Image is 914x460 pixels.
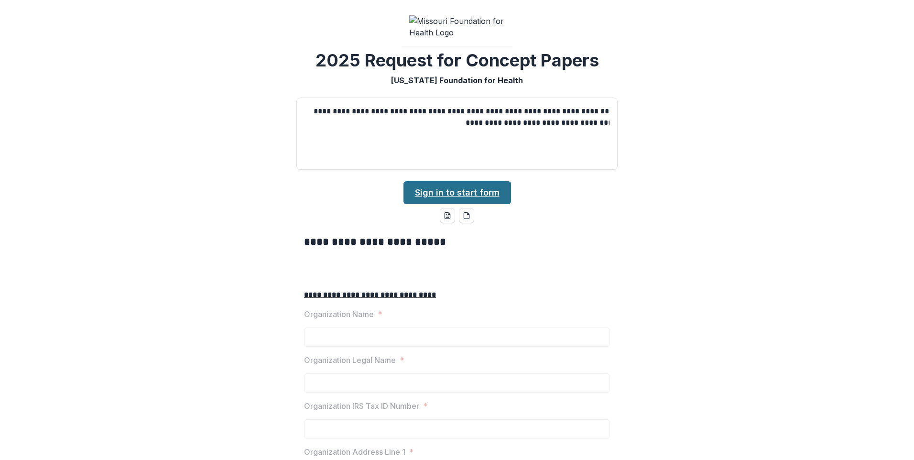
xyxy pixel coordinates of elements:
[440,208,455,223] button: word-download
[304,354,396,366] p: Organization Legal Name
[304,446,405,458] p: Organization Address Line 1
[459,208,474,223] button: pdf-download
[304,400,419,412] p: Organization IRS Tax ID Number
[391,75,523,86] p: [US_STATE] Foundation for Health
[316,50,599,71] h2: 2025 Request for Concept Papers
[304,308,374,320] p: Organization Name
[403,181,511,204] a: Sign in to start form
[409,15,505,38] img: Missouri Foundation for Health Logo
